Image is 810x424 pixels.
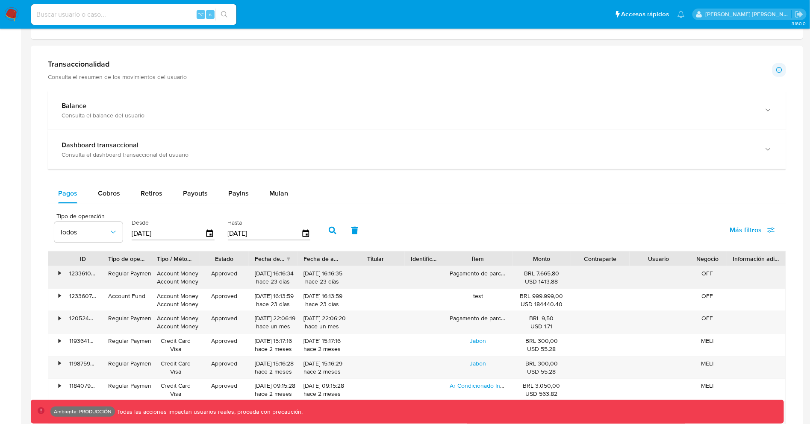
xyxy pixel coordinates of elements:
a: Notificaciones [677,11,685,18]
p: Todas las acciones impactan usuarios reales, proceda con precaución. [115,408,303,416]
p: mauro.ibarra@mercadolibre.com [706,10,792,18]
button: search-icon [215,9,233,20]
span: ⌥ [197,10,204,18]
span: 3.160.0 [792,20,806,27]
input: Buscar usuario o caso... [31,9,236,20]
span: Accesos rápidos [621,10,669,19]
span: s [209,10,212,18]
a: Salir [795,10,804,19]
p: Ambiente: PRODUCCIÓN [54,410,112,413]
